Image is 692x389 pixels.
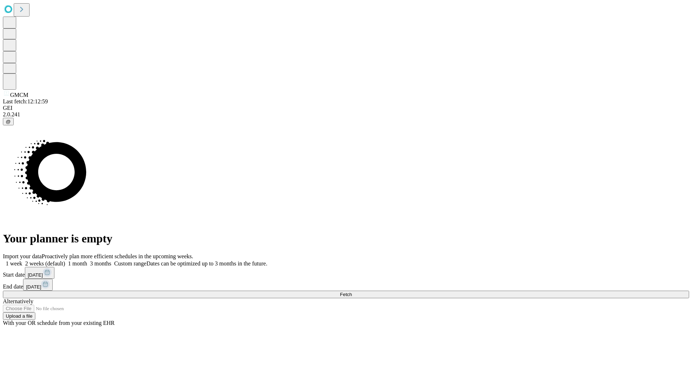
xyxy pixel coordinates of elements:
[114,260,146,267] span: Custom range
[3,98,48,104] span: Last fetch: 12:12:59
[28,272,43,278] span: [DATE]
[23,279,53,291] button: [DATE]
[3,111,689,118] div: 2.0.241
[3,118,14,125] button: @
[3,232,689,245] h1: Your planner is empty
[3,320,115,326] span: With your OR schedule from your existing EHR
[3,253,42,259] span: Import your data
[6,260,22,267] span: 1 week
[68,260,87,267] span: 1 month
[3,279,689,291] div: End date
[25,267,54,279] button: [DATE]
[42,253,193,259] span: Proactively plan more efficient schedules in the upcoming weeks.
[3,298,33,304] span: Alternatively
[3,267,689,279] div: Start date
[146,260,267,267] span: Dates can be optimized up to 3 months in the future.
[25,260,65,267] span: 2 weeks (default)
[90,260,111,267] span: 3 months
[10,92,28,98] span: GMCM
[6,119,11,124] span: @
[3,105,689,111] div: GEI
[3,312,35,320] button: Upload a file
[26,284,41,290] span: [DATE]
[3,291,689,298] button: Fetch
[340,292,352,297] span: Fetch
